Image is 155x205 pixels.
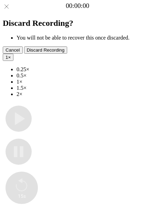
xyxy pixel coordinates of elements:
[6,55,8,60] span: 1
[17,73,152,79] li: 0.5×
[17,91,152,97] li: 2×
[3,19,152,28] h2: Discard Recording?
[17,35,152,41] li: You will not be able to recover this once discarded.
[3,54,13,61] button: 1×
[17,85,152,91] li: 1.5×
[17,79,152,85] li: 1×
[66,2,89,10] a: 00:00:00
[24,46,68,54] button: Discard Recording
[3,46,23,54] button: Cancel
[17,66,152,73] li: 0.25×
